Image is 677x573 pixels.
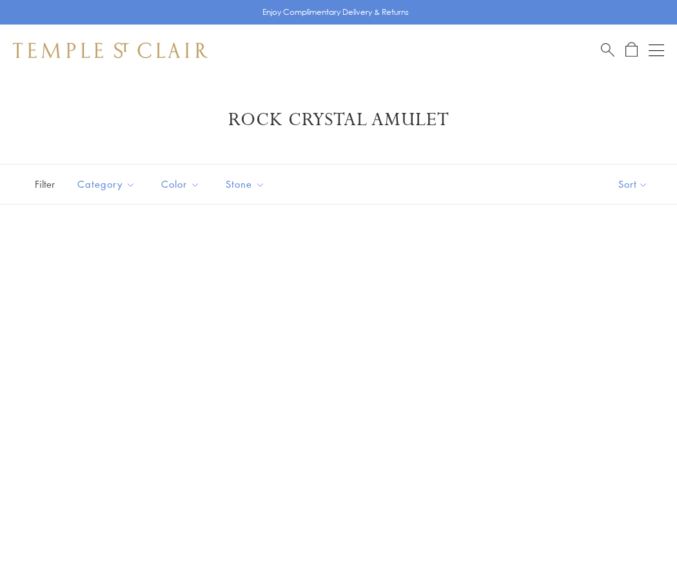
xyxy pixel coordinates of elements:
[13,43,208,58] img: Temple St. Clair
[68,170,145,199] button: Category
[32,108,645,132] h1: Rock Crystal Amulet
[649,43,664,58] button: Open navigation
[262,6,409,19] p: Enjoy Complimentary Delivery & Returns
[219,176,275,192] span: Stone
[155,176,210,192] span: Color
[216,170,275,199] button: Stone
[625,42,638,58] a: Open Shopping Bag
[71,176,145,192] span: Category
[152,170,210,199] button: Color
[601,42,614,58] a: Search
[589,165,677,204] button: Show sort by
